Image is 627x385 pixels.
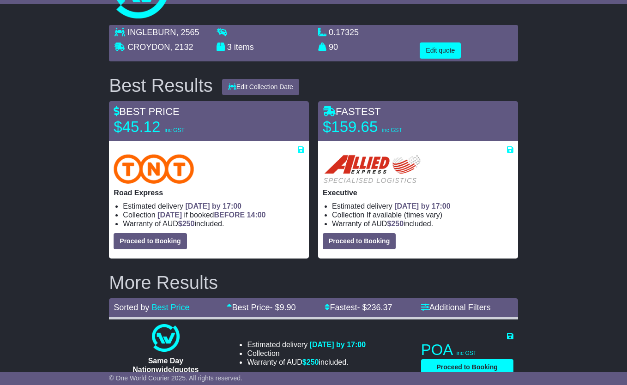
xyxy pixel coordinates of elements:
span: Sorted by [114,303,149,312]
span: , 2132 [170,42,193,52]
span: 90 [329,42,338,52]
span: 14:00 [247,211,266,219]
span: [DATE] by 17:00 [394,202,451,210]
li: Estimated delivery [247,340,366,349]
span: 250 [307,358,319,366]
button: Proceed to Booking [114,233,187,249]
button: Edit quote [420,42,461,59]
li: Collection [247,349,366,358]
span: 250 [182,220,195,228]
span: 3 [227,42,232,52]
span: inc GST [457,350,476,356]
span: If available (times vary) [367,211,443,219]
button: Proceed to Booking [323,233,396,249]
a: Best Price- $9.90 [227,303,295,312]
li: Collection [123,211,304,219]
li: Warranty of AUD included. [123,219,304,228]
img: TNT Domestic: Road Express [114,154,194,184]
img: Allied Express Local Courier: Executive [323,154,421,184]
a: Additional Filters [421,303,491,312]
div: Best Results [104,75,217,96]
span: CROYDON [127,42,170,52]
span: BEST PRICE [114,106,179,117]
span: - $ [357,303,392,312]
span: 9.90 [279,303,295,312]
p: Road Express [114,188,304,197]
h2: More Results [109,272,518,293]
li: Estimated delivery [332,202,513,211]
span: inc GST [382,127,402,133]
li: Warranty of AUD included. [247,358,366,367]
li: Warranty of AUD included. [332,219,513,228]
span: 0.17325 [329,28,359,37]
span: $ [302,358,319,366]
span: if booked [157,211,265,219]
li: Collection [332,211,513,219]
a: Best Price [151,303,189,312]
span: 250 [391,220,404,228]
button: Proceed to Booking [421,359,513,375]
p: $45.12 [114,118,229,136]
span: 236.37 [367,303,392,312]
span: [DATE] [157,211,182,219]
span: inc GST [164,127,184,133]
span: items [234,42,254,52]
span: Same Day Nationwide(quotes take 0.5-1 hour) [133,357,199,382]
span: - $ [270,303,295,312]
span: [DATE] by 17:00 [310,341,366,349]
a: Fastest- $236.37 [325,303,392,312]
button: Edit Collection Date [222,79,299,95]
span: BEFORE [214,211,245,219]
p: $159.65 [323,118,438,136]
p: Executive [323,188,513,197]
span: FASTEST [323,106,381,117]
img: One World Courier: Same Day Nationwide(quotes take 0.5-1 hour) [152,324,180,352]
span: INGLEBURN [127,28,176,37]
p: POA [421,341,513,359]
span: [DATE] by 17:00 [186,202,242,210]
span: © One World Courier 2025. All rights reserved. [109,374,242,382]
li: Estimated delivery [123,202,304,211]
span: $ [178,220,195,228]
span: , 2565 [176,28,199,37]
span: $ [387,220,404,228]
